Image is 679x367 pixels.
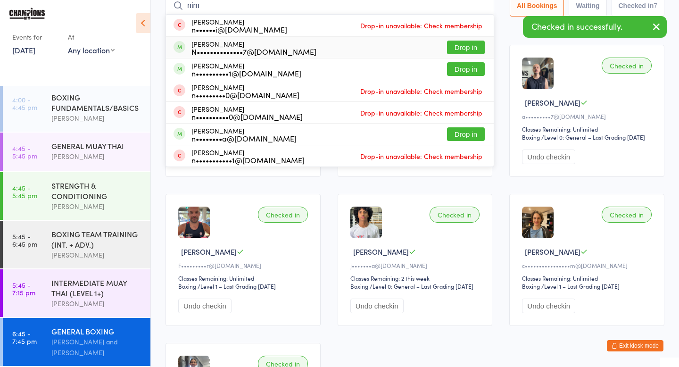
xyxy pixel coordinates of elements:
time: 4:45 - 5:45 pm [12,144,37,159]
div: Classes Remaining: Unlimited [522,274,654,282]
div: Boxing [522,133,540,141]
button: Drop in [447,41,485,54]
span: Drop-in unavailable: Check membership [358,84,485,98]
div: STRENGTH & CONDITIONING [51,180,142,201]
div: n•••••••••0@[DOMAIN_NAME] [191,91,299,99]
a: 4:45 -5:45 pmGENERAL MUAY THAI[PERSON_NAME] [3,133,150,171]
div: [PERSON_NAME] [191,83,299,99]
span: Drop-in unavailable: Check membership [358,149,485,163]
div: Checked in [602,207,652,223]
div: [PERSON_NAME] [51,250,142,260]
button: Undo checkin [522,150,575,164]
div: [PERSON_NAME] [51,201,142,212]
button: Undo checkin [522,299,575,313]
div: BOXING FUNDAMENTALS/BASICS [51,92,142,113]
div: F•••••••••r@[DOMAIN_NAME] [178,261,311,269]
div: [PERSON_NAME] [51,113,142,124]
div: [PERSON_NAME] [191,149,305,164]
span: [PERSON_NAME] [525,247,580,257]
div: [PERSON_NAME] [191,18,287,33]
div: [PERSON_NAME] [191,40,316,55]
div: [PERSON_NAME] [51,151,142,162]
div: n••••••i@[DOMAIN_NAME] [191,25,287,33]
div: Checked in [258,207,308,223]
img: Champions Gym Myaree [9,7,45,20]
img: image1716370789.png [522,207,554,238]
div: N••••••••••••••7@[DOMAIN_NAME] [191,48,316,55]
div: Events for [12,29,58,45]
div: Boxing [350,282,368,290]
button: Undo checkin [178,299,232,313]
a: 4:45 -5:45 pmSTRENGTH & CONDITIONING[PERSON_NAME] [3,172,150,220]
div: [PERSON_NAME] [191,62,301,77]
div: Boxing [522,282,540,290]
time: 4:00 - 4:45 pm [12,96,37,111]
div: n•••••••••••1@[DOMAIN_NAME] [191,156,305,164]
span: / Level 0: General – Last Grading [DATE] [541,133,645,141]
img: image1736900350.png [522,58,554,89]
span: [PERSON_NAME] [525,98,580,108]
a: [DATE] [12,45,35,55]
div: 7 [654,2,657,9]
a: 5:45 -7:15 pmINTERMEDIATE MUAY THAI (LEVEL 1+)[PERSON_NAME] [3,269,150,317]
img: image1733196359.png [350,207,382,238]
div: a•••••••••7@[DOMAIN_NAME] [522,112,654,120]
a: 4:00 -4:45 pmBOXING FUNDAMENTALS/BASICS[PERSON_NAME] [3,84,150,132]
div: n••••••••••1@[DOMAIN_NAME] [191,69,301,77]
span: / Level 0: General – Last Grading [DATE] [370,282,473,290]
div: GENERAL MUAY THAI [51,141,142,151]
div: Classes Remaining: Unlimited [178,274,311,282]
span: [PERSON_NAME] [353,247,409,257]
div: c••••••••••••••••m@[DOMAIN_NAME] [522,261,654,269]
a: 5:45 -6:45 pmBOXING TEAM TRAINING (INT. + ADV.)[PERSON_NAME] [3,221,150,268]
div: Checked in successfully. [523,16,667,38]
div: Any location [68,45,115,55]
button: Drop in [447,62,485,76]
div: [PERSON_NAME] [51,298,142,309]
div: Boxing [178,282,196,290]
div: [PERSON_NAME] and [PERSON_NAME] [51,336,142,358]
div: BOXING TEAM TRAINING (INT. + ADV.) [51,229,142,250]
a: 6:45 -7:45 pmGENERAL BOXING[PERSON_NAME] and [PERSON_NAME] [3,318,150,366]
span: [PERSON_NAME] [181,247,237,257]
div: Checked in [430,207,480,223]
div: Classes Remaining: 2 this week [350,274,483,282]
div: Classes Remaining: Unlimited [522,125,654,133]
div: INTERMEDIATE MUAY THAI (LEVEL 1+) [51,277,142,298]
time: 6:45 - 7:45 pm [12,330,37,345]
div: j•••••••a@[DOMAIN_NAME] [350,261,483,269]
div: [PERSON_NAME] [191,127,297,142]
div: n••••••••a@[DOMAIN_NAME] [191,134,297,142]
span: Drop-in unavailable: Check membership [358,106,485,120]
div: GENERAL BOXING [51,326,142,336]
span: / Level 1 – Last Grading [DATE] [198,282,276,290]
span: / Level 1 – Last Grading [DATE] [541,282,620,290]
time: 5:45 - 6:45 pm [12,233,37,248]
div: n••••••••••0@[DOMAIN_NAME] [191,113,303,120]
button: Drop in [447,127,485,141]
time: 4:45 - 5:45 pm [12,184,37,199]
span: Drop-in unavailable: Check membership [358,18,485,33]
time: 5:45 - 7:15 pm [12,281,35,296]
button: Exit kiosk mode [607,340,663,351]
img: image1711618482.png [178,207,210,238]
div: At [68,29,115,45]
div: [PERSON_NAME] [191,105,303,120]
div: Checked in [602,58,652,74]
button: Undo checkin [350,299,404,313]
